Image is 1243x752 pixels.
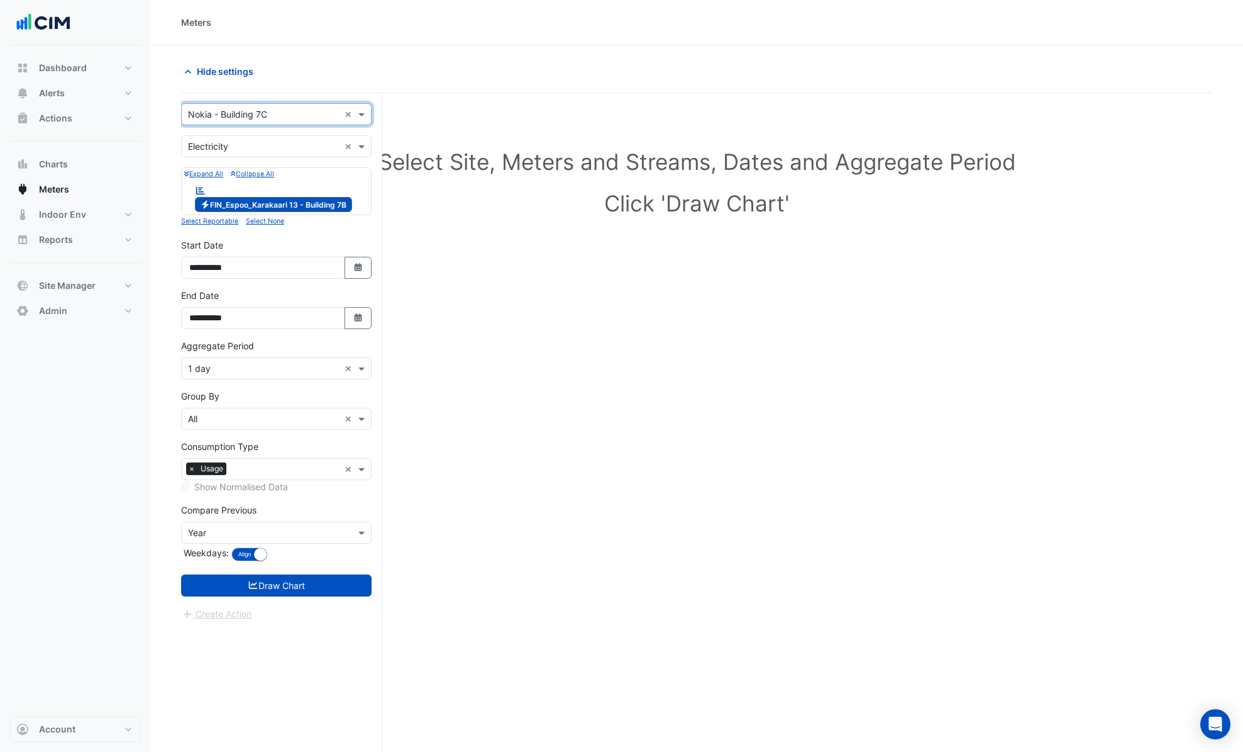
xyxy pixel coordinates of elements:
[353,313,364,323] fa-icon: Select Date
[39,208,86,221] span: Indoor Env
[10,177,141,202] button: Meters
[15,10,72,35] img: Company Logo
[181,440,258,453] label: Consumption Type
[181,503,257,517] label: Compare Previous
[195,197,352,212] span: FIN_Espoo_Karakaari 13 - Building 7B
[184,170,223,178] small: Expand All
[16,233,29,246] app-icon: Reports
[186,463,197,475] span: ×
[39,183,69,196] span: Meters
[345,362,355,375] span: Clear
[246,215,284,227] button: Select None
[181,239,223,252] label: Start Date
[16,158,29,171] app-icon: Charts
[39,112,72,125] span: Actions
[184,168,223,179] button: Expand All
[345,108,355,121] span: Clear
[10,81,141,106] button: Alerts
[39,87,65,99] span: Alerts
[201,199,210,209] fa-icon: Electricity
[39,158,68,171] span: Charts
[181,60,262,82] button: Hide settings
[39,233,73,246] span: Reports
[10,717,141,742] button: Account
[197,463,226,475] span: Usage
[195,185,206,196] fa-icon: Reportable
[16,305,29,317] app-icon: Admin
[345,140,355,153] span: Clear
[181,16,211,29] div: Meters
[39,279,96,292] span: Site Manager
[1200,709,1230,739] div: Open Intercom Messenger
[231,168,274,179] button: Collapse All
[181,575,372,597] button: Draw Chart
[10,273,141,298] button: Site Manager
[39,723,75,736] span: Account
[353,262,364,273] fa-icon: Select Date
[16,112,29,125] app-icon: Actions
[181,217,238,225] small: Select Reportable
[16,183,29,196] app-icon: Meters
[201,149,1193,175] h1: Select Site, Meters and Streams, Dates and Aggregate Period
[181,215,238,227] button: Select Reportable
[181,480,372,493] div: Selected meters/streams do not support normalisation
[10,55,141,81] button: Dashboard
[181,339,254,352] label: Aggregate Period
[181,390,219,403] label: Group By
[345,463,355,476] span: Clear
[345,412,355,425] span: Clear
[10,298,141,323] button: Admin
[246,217,284,225] small: Select None
[16,87,29,99] app-icon: Alerts
[181,608,252,619] app-escalated-ticket-create-button: Please draw the charts first
[10,227,141,252] button: Reports
[197,65,253,78] span: Hide settings
[181,289,219,302] label: End Date
[39,305,67,317] span: Admin
[181,546,229,559] label: Weekdays:
[10,152,141,177] button: Charts
[16,62,29,74] app-icon: Dashboard
[39,62,87,74] span: Dashboard
[231,170,274,178] small: Collapse All
[10,202,141,227] button: Indoor Env
[194,480,288,493] label: Show Normalised Data
[16,208,29,221] app-icon: Indoor Env
[10,106,141,131] button: Actions
[201,190,1193,216] h1: Click 'Draw Chart'
[16,279,29,292] app-icon: Site Manager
